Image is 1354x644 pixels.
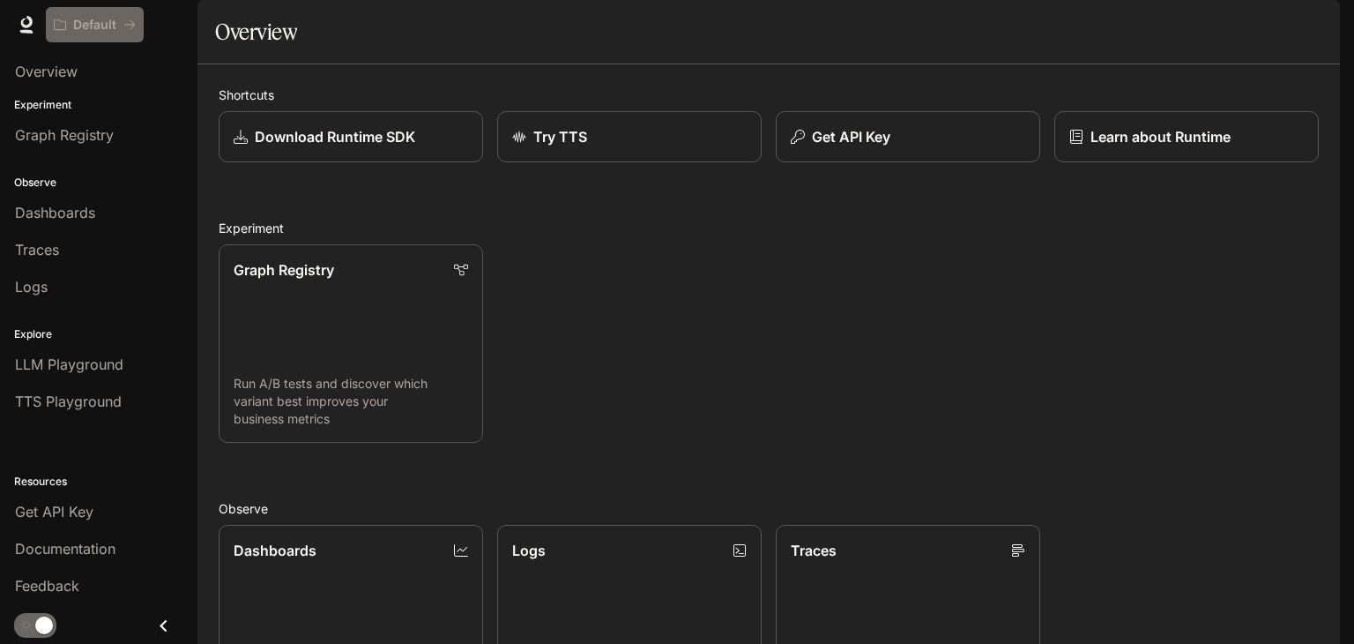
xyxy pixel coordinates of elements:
[234,259,334,281] p: Graph Registry
[791,540,837,561] p: Traces
[533,126,587,147] p: Try TTS
[46,7,144,42] button: All workspaces
[776,111,1040,162] button: Get API Key
[512,540,546,561] p: Logs
[219,86,1319,104] h2: Shortcuts
[215,14,297,49] h1: Overview
[219,499,1319,518] h2: Observe
[812,126,890,147] p: Get API Key
[219,111,483,162] a: Download Runtime SDK
[234,375,468,428] p: Run A/B tests and discover which variant best improves your business metrics
[234,540,316,561] p: Dashboards
[219,219,1319,237] h2: Experiment
[497,111,762,162] a: Try TTS
[73,18,116,33] p: Default
[255,126,415,147] p: Download Runtime SDK
[1090,126,1231,147] p: Learn about Runtime
[219,244,483,443] a: Graph RegistryRun A/B tests and discover which variant best improves your business metrics
[1054,111,1319,162] a: Learn about Runtime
